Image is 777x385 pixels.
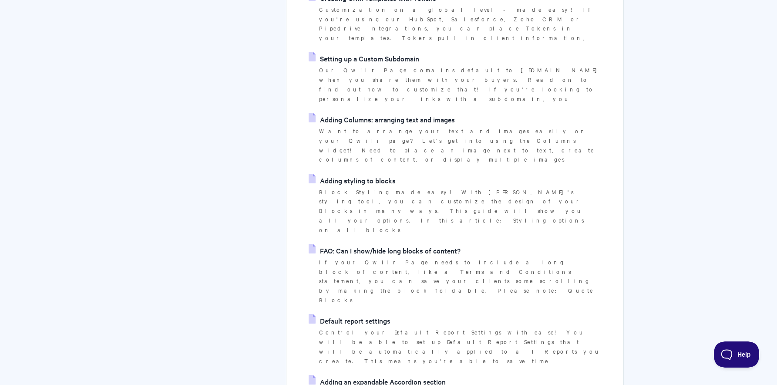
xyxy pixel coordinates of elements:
[319,187,601,235] p: Block Styling made easy! With [PERSON_NAME]'s styling tool, you can customize the design of your ...
[309,52,419,65] a: Setting up a Custom Subdomain
[309,314,390,327] a: Default report settings
[309,174,396,187] a: Adding styling to blocks
[319,257,601,305] p: If your Qwilr Page needs to include a long block of content, like a Terms and Conditions statemen...
[319,5,601,43] p: Customization on a global level - made easy! If you're using our HubSpot, Salesforce, Zoho CRM or...
[319,328,601,365] p: Control your Default Report Settings with ease! You will be able to set up Default Report Setting...
[319,65,601,103] p: Our Qwilr Page domains default to [DOMAIN_NAME] when you share them with your buyers. Read on to ...
[319,126,601,164] p: Want to arrange your text and images easily on your Qwilr page? Let's get into using the Columns ...
[714,341,760,368] iframe: Toggle Customer Support
[309,244,461,257] a: FAQ: Can I show/hide long blocks of content?
[309,113,455,126] a: Adding Columns: arranging text and images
